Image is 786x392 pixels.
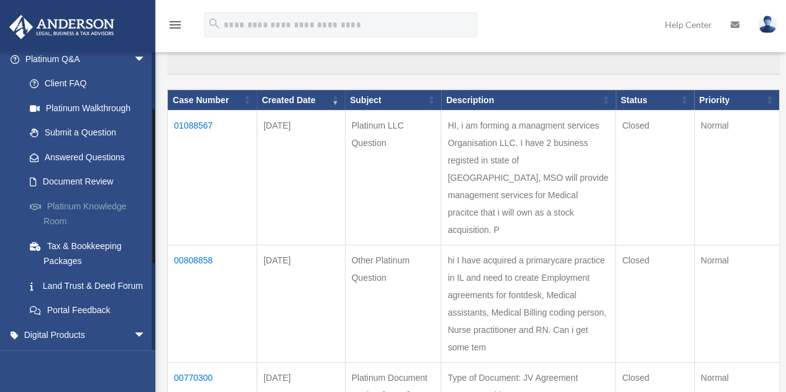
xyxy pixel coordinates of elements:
td: Normal [694,245,779,363]
a: Tax & Bookkeeping Packages [17,234,165,273]
i: search [208,17,221,30]
td: Platinum LLC Question [345,111,441,245]
span: arrow_drop_down [134,322,158,348]
a: Platinum Q&Aarrow_drop_down [9,47,165,71]
label: Search: [167,34,780,75]
th: Description: activate to sort column ascending [441,89,616,111]
a: Platinum Knowledge Room [17,194,165,234]
td: 00808858 [168,245,257,363]
a: Answered Questions [17,145,158,170]
a: Platinum Walkthrough [17,96,165,121]
a: menu [168,22,183,32]
td: hi I have acquired a primarycare practice in IL and need to create Employment agreements for font... [441,245,616,363]
img: Anderson Advisors Platinum Portal [6,15,118,39]
a: Portal Feedback [17,298,165,323]
th: Case Number: activate to sort column ascending [168,89,257,111]
th: Subject: activate to sort column ascending [345,89,441,111]
span: arrow_drop_down [134,347,158,373]
a: Submit a Question [17,121,165,145]
th: Status: activate to sort column ascending [616,89,694,111]
a: Land Trust & Deed Forum [17,273,165,298]
span: arrow_drop_down [134,47,158,72]
a: Document Review [17,170,165,194]
a: Digital Productsarrow_drop_down [9,322,165,347]
img: User Pic [758,16,777,34]
td: HI, i am forming a managment services Organisation LLC. I have 2 business registed in state of [G... [441,111,616,245]
a: My Entitiesarrow_drop_down [9,347,165,372]
td: [DATE] [257,111,345,245]
td: 01088567 [168,111,257,245]
td: Closed [616,111,694,245]
td: Normal [694,111,779,245]
th: Created Date: activate to sort column ascending [257,89,345,111]
td: Other Platinum Question [345,245,441,363]
i: menu [168,17,183,32]
td: Closed [616,245,694,363]
a: Client FAQ [17,71,165,96]
th: Priority: activate to sort column ascending [694,89,779,111]
td: [DATE] [257,245,345,363]
input: Search: [167,51,780,75]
